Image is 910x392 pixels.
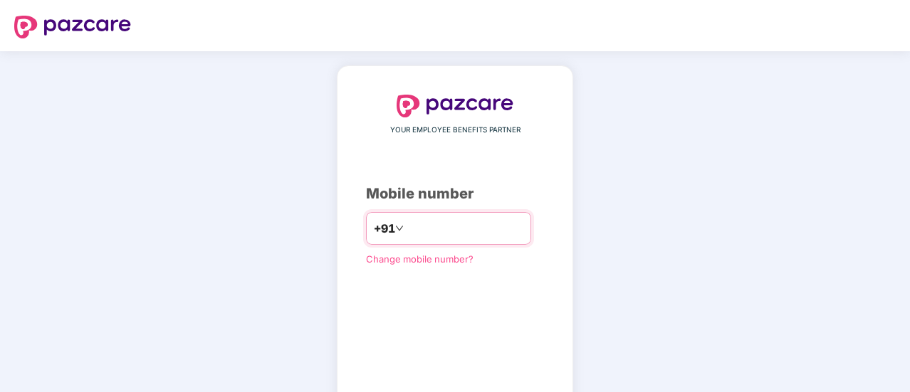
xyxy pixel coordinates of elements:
a: Change mobile number? [366,253,474,265]
div: Mobile number [366,183,544,205]
span: +91 [374,220,395,238]
span: down [395,224,404,233]
span: YOUR EMPLOYEE BENEFITS PARTNER [390,125,521,136]
img: logo [14,16,131,38]
img: logo [397,95,513,117]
